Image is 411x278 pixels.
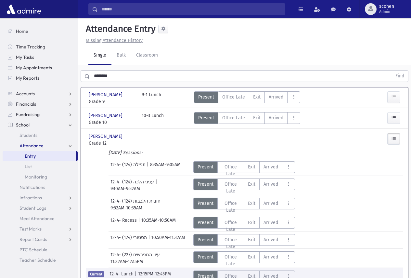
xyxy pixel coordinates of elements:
[142,112,164,126] div: 10-3 Lunch
[222,181,240,194] span: Office Late
[3,224,78,234] a: Test Marks
[3,182,78,192] a: Notifications
[141,217,176,229] span: 10:35AM-10:50AM
[248,181,255,188] span: Exit
[25,174,47,180] span: Monitoring
[3,73,78,83] a: My Reports
[222,236,240,250] span: Office Late
[269,114,283,121] span: Arrived
[263,181,278,188] span: Arrived
[110,251,161,258] span: 12-4- עיון המפרשים (227)
[83,23,156,34] h5: Attendance Entry
[198,236,213,243] span: Present
[3,151,76,161] a: Entry
[89,133,124,140] span: [PERSON_NAME]
[263,254,278,260] span: Arrived
[3,255,78,265] a: Teacher Schedule
[19,226,42,232] span: Test Marks
[3,234,78,245] a: Report Cards
[3,109,78,120] a: Fundraising
[3,52,78,62] a: My Tasks
[89,112,124,119] span: [PERSON_NAME]
[16,28,28,34] span: Home
[198,181,213,188] span: Present
[193,234,295,246] div: AttTypes
[25,164,32,169] span: List
[110,198,162,205] span: 12-4- חובות הלבבות (124)
[5,3,43,16] img: AdmirePro
[194,91,300,105] div: AttTypes
[198,94,214,100] span: Present
[3,99,78,109] a: Financials
[198,114,214,121] span: Present
[148,234,151,246] span: |
[198,254,213,260] span: Present
[16,122,30,128] span: School
[222,114,245,121] span: Office Late
[19,184,45,190] span: Notifications
[19,257,56,263] span: Teacher Schedule
[248,236,255,243] span: Exit
[263,219,278,226] span: Arrived
[110,234,148,246] span: 12-4- הסטורי (124)
[151,234,185,246] span: 10:50AM-11:32AM
[3,88,78,99] a: Accounts
[19,247,47,253] span: PTC Schedule
[131,46,163,65] a: Classroom
[3,192,78,203] a: Infractions
[25,153,36,159] span: Entry
[19,195,42,201] span: Infractions
[263,200,278,207] span: Arrived
[263,164,278,170] span: Arrived
[111,46,131,65] a: Bulk
[88,46,111,65] a: Single
[222,94,245,100] span: Office Late
[193,161,295,173] div: AttTypes
[110,217,138,229] span: 12-4- Recess
[19,132,37,138] span: Students
[16,75,39,81] span: My Reports
[150,161,181,173] span: 8:35AM-9:05AM
[379,4,394,9] span: scohen
[198,200,213,207] span: Present
[3,42,78,52] a: Time Tracking
[98,3,285,15] input: Search
[16,54,34,60] span: My Tasks
[193,217,295,229] div: AttTypes
[222,254,240,267] span: Office Late
[3,245,78,255] a: PTC Schedule
[19,236,47,242] span: Report Cards
[3,140,78,151] a: Attendance
[263,236,278,243] span: Arrived
[138,217,141,229] span: |
[16,91,35,97] span: Accounts
[89,140,135,147] span: Grade 12
[3,62,78,73] a: My Appointments
[248,219,255,226] span: Exit
[155,179,159,185] span: |
[19,205,46,211] span: Student Logs
[16,44,45,50] span: Time Tracking
[379,9,394,14] span: Admin
[109,150,142,155] i: [DATE] Sessions:
[19,216,55,221] span: Meal Attendance
[142,91,161,105] div: 9-1 Lunch
[86,38,143,43] u: Missing Attendance History
[110,205,142,211] span: 9:52AM-10:35AM
[3,26,78,36] a: Home
[392,71,408,82] button: Find
[110,179,155,185] span: 12-4- עניני הלכה (124)
[19,143,44,149] span: Attendance
[193,198,295,209] div: AttTypes
[198,219,213,226] span: Present
[3,213,78,224] a: Meal Attendance
[110,185,140,192] span: 9:10AM-9:52AM
[89,119,135,126] span: Grade 10
[253,94,261,100] span: Exit
[193,251,295,263] div: AttTypes
[110,258,143,265] span: 11:32AM-12:15PM
[222,164,240,177] span: Office Late
[89,98,135,105] span: Grade 9
[222,200,240,214] span: Office Late
[3,161,78,172] a: List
